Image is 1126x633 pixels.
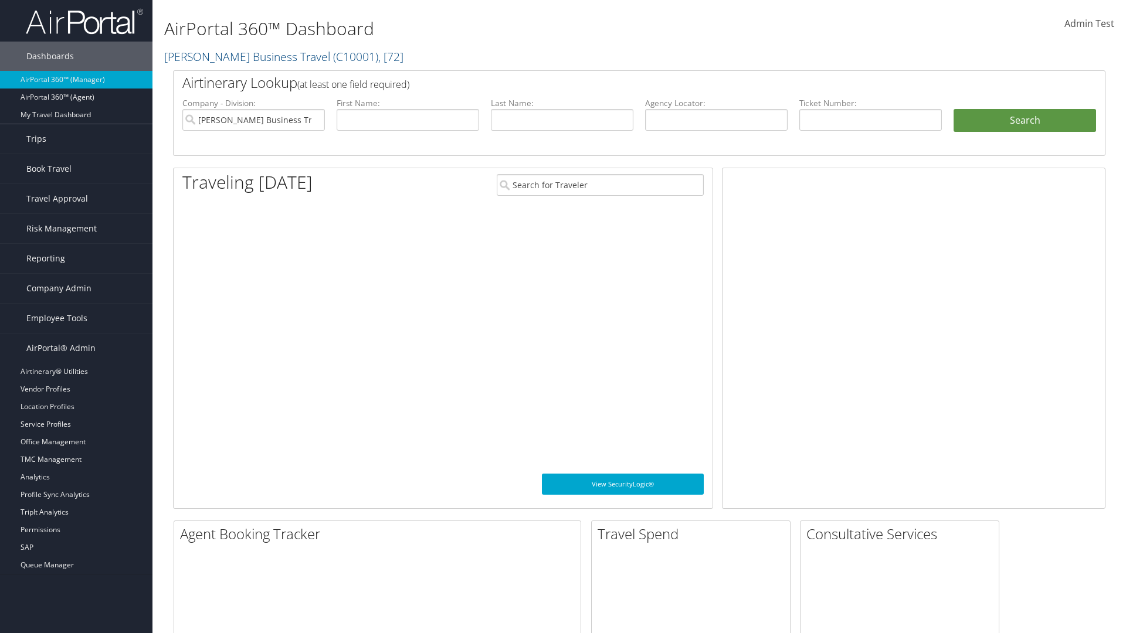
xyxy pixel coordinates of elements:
span: Travel Approval [26,184,88,213]
h1: Traveling [DATE] [182,170,313,195]
span: Employee Tools [26,304,87,333]
span: Trips [26,124,46,154]
h2: Airtinerary Lookup [182,73,1019,93]
label: Company - Division: [182,97,325,109]
span: Book Travel [26,154,72,183]
span: Admin Test [1064,17,1114,30]
span: ( C10001 ) [333,49,378,64]
label: Last Name: [491,97,633,109]
span: Risk Management [26,214,97,243]
h2: Agent Booking Tracker [180,524,581,544]
h2: Travel Spend [598,524,790,544]
span: Dashboards [26,42,74,71]
span: AirPortal® Admin [26,333,96,363]
h2: Consultative Services [806,524,999,544]
a: Admin Test [1064,6,1114,42]
span: Company Admin [26,274,91,303]
label: First Name: [337,97,479,109]
label: Agency Locator: [645,97,788,109]
a: View SecurityLogic® [542,474,704,495]
img: airportal-logo.png [26,8,143,35]
input: Search for Traveler [497,174,704,196]
button: Search [954,109,1096,132]
a: [PERSON_NAME] Business Travel [164,49,403,64]
h1: AirPortal 360™ Dashboard [164,16,798,41]
label: Ticket Number: [799,97,942,109]
span: (at least one field required) [297,78,409,91]
span: , [ 72 ] [378,49,403,64]
span: Reporting [26,244,65,273]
